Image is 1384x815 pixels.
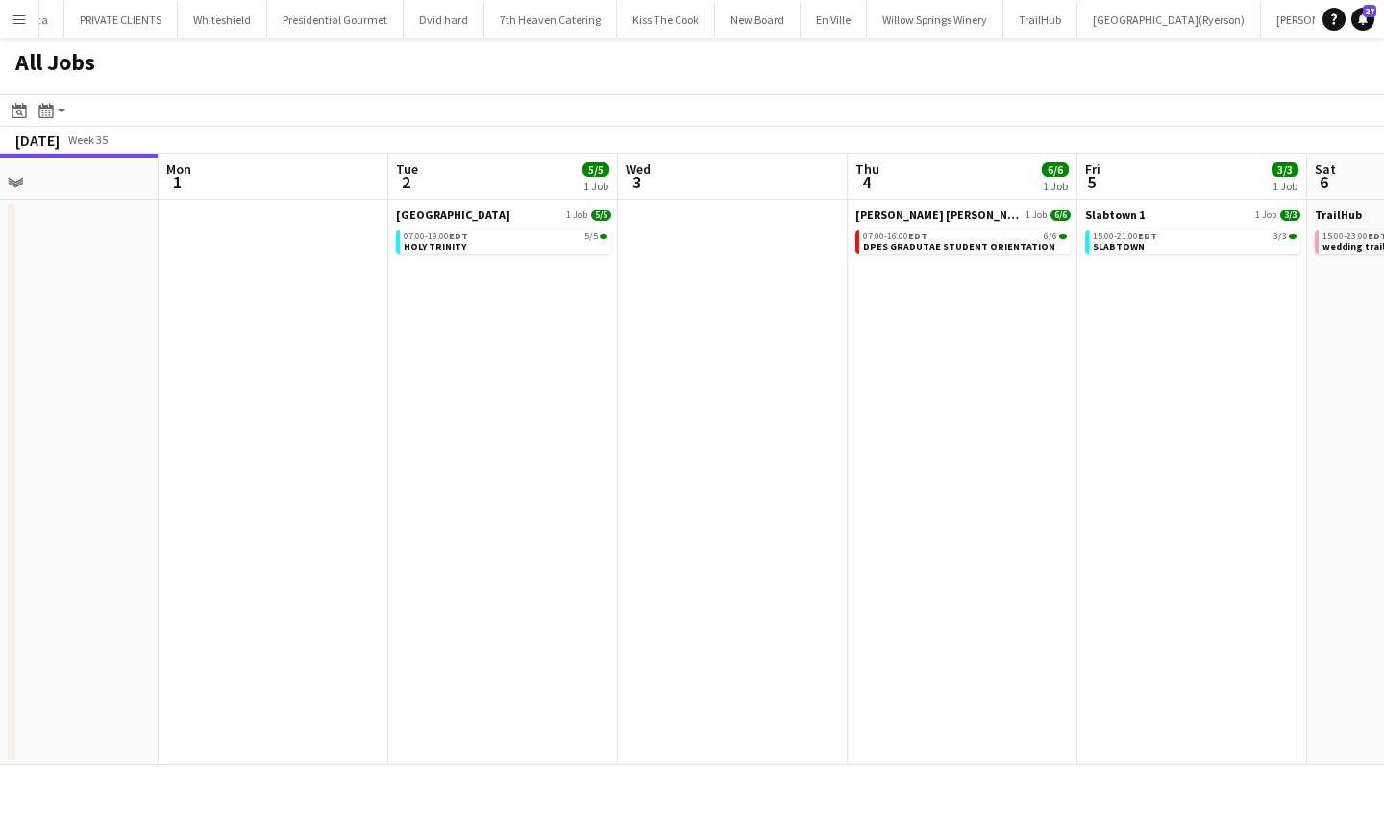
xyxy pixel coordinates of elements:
span: 1 Job [1026,210,1047,221]
span: 5/5 [591,210,611,221]
span: 6/6 [1044,232,1057,241]
span: 4 [853,171,879,193]
a: 07:00-16:00EDT6/6DPES GRADUTAE STUDENT ORIENTATION [863,230,1067,252]
span: 2 [393,171,418,193]
span: DPES GRADUTAE STUDENT ORIENTATION [863,240,1055,253]
div: 1 Job [583,179,608,193]
span: 6 [1312,171,1336,193]
span: Sat [1315,161,1336,178]
span: 3 [623,171,651,193]
span: Fri [1085,161,1100,178]
a: Slabtown 11 Job3/3 [1085,208,1300,222]
span: 15:00-21:00 [1093,232,1157,241]
div: Slabtown 11 Job3/315:00-21:00EDT3/3SLABTOWN [1085,208,1300,258]
span: 6/6 [1050,210,1071,221]
span: Slabtown 1 [1085,208,1145,222]
button: Presidential Gourmet [267,1,404,38]
button: Whiteshield [178,1,267,38]
span: 5 [1082,171,1100,193]
button: Willow Springs Winery [867,1,1003,38]
span: 3/3 [1273,232,1287,241]
span: Tue [396,161,418,178]
span: TrailHub [1315,208,1362,222]
button: Kiss The Cook [617,1,715,38]
span: 1 [163,171,191,193]
span: Wed [626,161,651,178]
span: Holy Trinity School [396,208,510,222]
span: EDT [908,230,927,242]
div: [PERSON_NAME] [PERSON_NAME]1 Job6/607:00-16:00EDT6/6DPES GRADUTAE STUDENT ORIENTATION [855,208,1071,258]
div: 1 Job [1043,179,1068,193]
button: Dvid hard [404,1,484,38]
span: Week 35 [63,133,111,147]
button: PRIVATE CLIENTS [64,1,178,38]
span: 6/6 [1042,162,1069,177]
span: HOLY TRINITY [404,240,466,253]
div: 1 Job [1273,179,1297,193]
span: EDT [449,230,468,242]
span: 07:00-19:00 [404,232,468,241]
a: 27 [1351,8,1374,31]
button: New Board [715,1,801,38]
button: TrailHub [1003,1,1077,38]
span: 5/5 [584,232,598,241]
div: [GEOGRAPHIC_DATA]1 Job5/507:00-19:00EDT5/5HOLY TRINITY [396,208,611,258]
a: 15:00-21:00EDT3/3SLABTOWN [1093,230,1297,252]
span: 5/5 [582,162,609,177]
span: 3/3 [1280,210,1300,221]
a: [GEOGRAPHIC_DATA]1 Job5/5 [396,208,611,222]
div: [DATE] [15,131,60,150]
button: [GEOGRAPHIC_DATA](Ryerson) [1077,1,1261,38]
span: 3/3 [1289,234,1297,239]
span: MILLER LASH [855,208,1022,222]
span: 1 Job [1255,210,1276,221]
span: 27 [1363,5,1376,17]
span: 1 Job [566,210,587,221]
span: EDT [1138,230,1157,242]
span: Mon [166,161,191,178]
a: [PERSON_NAME] [PERSON_NAME]1 Job6/6 [855,208,1071,222]
span: 5/5 [600,234,607,239]
a: 07:00-19:00EDT5/5HOLY TRINITY [404,230,607,252]
span: SLABTOWN [1093,240,1145,253]
span: Thu [855,161,879,178]
button: En Ville [801,1,867,38]
span: 6/6 [1059,234,1067,239]
span: 3/3 [1272,162,1298,177]
button: 7th Heaven Catering [484,1,617,38]
span: 07:00-16:00 [863,232,927,241]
